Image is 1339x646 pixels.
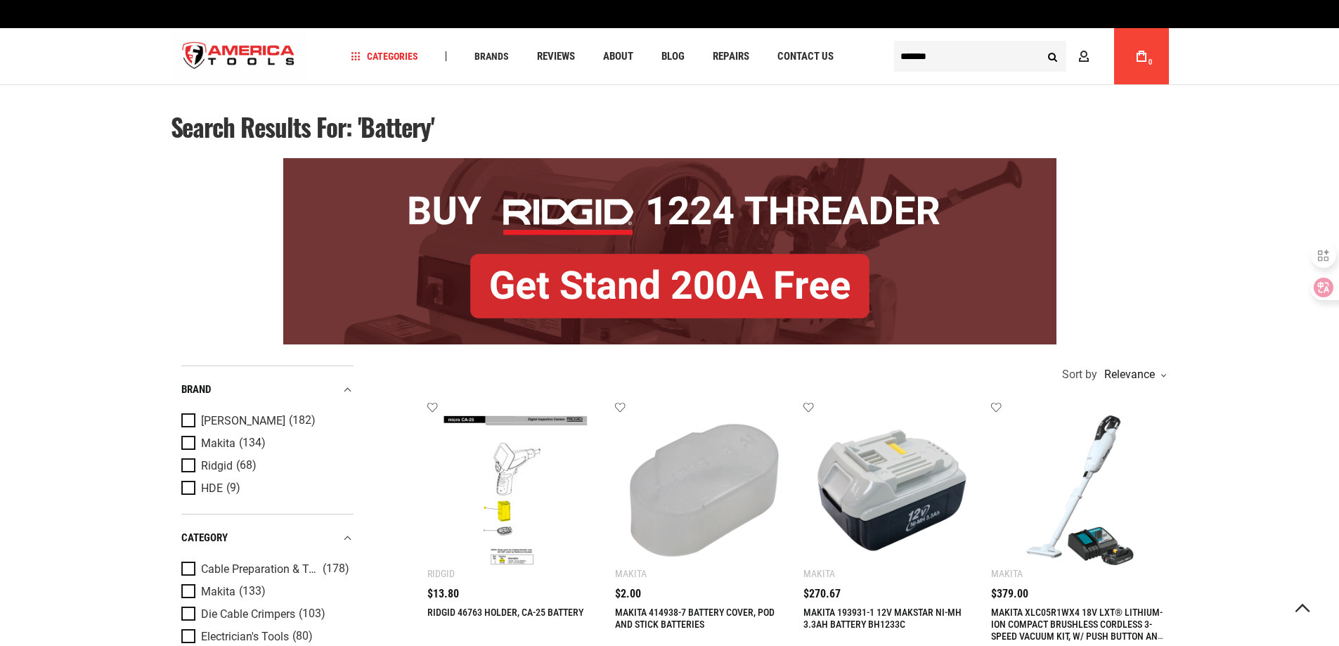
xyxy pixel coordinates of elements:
[171,108,435,145] span: Search results for: 'battery'
[771,47,840,66] a: Contact Us
[817,415,967,565] img: MAKITA 193931-1 12V MAKSTAR NI-MH 3.3AH BATTERY BH1233C
[292,631,313,642] span: (80)
[615,607,775,630] a: MAKITA 414938-7 BATTERY COVER, POD AND STICK BATTERIES
[181,562,350,577] a: Cable Preparation & Termination (178)
[201,482,223,495] span: HDE
[427,568,455,579] div: Ridgid
[181,584,350,600] a: Makita (133)
[777,51,834,62] span: Contact Us
[603,51,633,62] span: About
[181,413,350,429] a: [PERSON_NAME] (182)
[531,47,581,66] a: Reviews
[236,460,257,472] span: (68)
[239,437,266,449] span: (134)
[1040,43,1066,70] button: Search
[655,47,691,66] a: Blog
[283,158,1056,169] a: BOGO: Buy RIDGID® 1224 Threader, Get Stand 200A Free!
[181,529,354,548] div: category
[474,51,509,61] span: Brands
[323,563,349,575] span: (178)
[427,607,583,618] a: RIDGID 46763 HOLDER, CA-25 BATTERY
[201,563,319,576] span: Cable Preparation & Termination
[991,568,1023,579] div: Makita
[299,608,325,620] span: (103)
[661,51,685,62] span: Blog
[171,30,307,83] img: America Tools
[226,482,240,494] span: (9)
[1149,58,1153,66] span: 0
[803,607,962,630] a: MAKITA 193931-1 12V MAKSTAR NI-MH 3.3AH BATTERY BH1233C
[239,586,266,597] span: (133)
[201,631,289,643] span: Electrician's Tools
[181,629,350,645] a: Electrician's Tools (80)
[615,588,641,600] span: $2.00
[171,30,307,83] a: store logo
[201,608,295,621] span: Die Cable Crimpers
[427,588,459,600] span: $13.80
[441,415,591,565] img: RIDGID 46763 HOLDER, CA-25 BATTERY
[201,437,235,450] span: Makita
[713,51,749,62] span: Repairs
[1005,415,1155,565] img: MAKITA XLC05R1WX4 18V LXT® LITHIUM-ION COMPACT BRUSHLESS CORDLESS 3-SPEED VACUUM KIT, W/ PUSH BUT...
[181,607,350,622] a: Die Cable Crimpers (103)
[803,568,835,579] div: Makita
[283,158,1056,344] img: BOGO: Buy RIDGID® 1224 Threader, Get Stand 200A Free!
[181,481,350,496] a: HDE (9)
[468,47,515,66] a: Brands
[201,460,233,472] span: Ridgid
[537,51,575,62] span: Reviews
[351,51,418,61] span: Categories
[706,47,756,66] a: Repairs
[181,436,350,451] a: Makita (134)
[201,586,235,598] span: Makita
[629,415,779,565] img: MAKITA 414938-7 BATTERY COVER, POD AND STICK BATTERIES
[201,415,285,427] span: [PERSON_NAME]
[181,380,354,399] div: Brand
[289,415,316,427] span: (182)
[597,47,640,66] a: About
[344,47,425,66] a: Categories
[1101,369,1165,380] div: Relevance
[1128,28,1155,84] a: 0
[991,588,1028,600] span: $379.00
[803,588,841,600] span: $270.67
[1062,369,1097,380] span: Sort by
[615,568,647,579] div: Makita
[181,458,350,474] a: Ridgid (68)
